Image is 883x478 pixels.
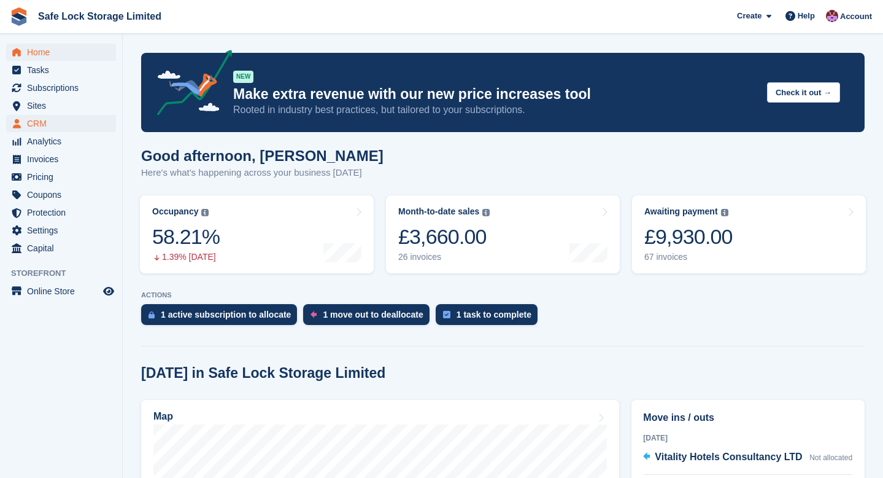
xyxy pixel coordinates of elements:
[386,195,620,273] a: Month-to-date sales £3,660.00 26 invoices
[27,115,101,132] span: CRM
[398,252,490,262] div: 26 invoices
[27,97,101,114] span: Sites
[6,204,116,221] a: menu
[233,71,253,83] div: NEW
[826,10,838,22] img: Toni Ebong
[644,224,733,249] div: £9,930.00
[6,97,116,114] a: menu
[6,240,116,257] a: menu
[161,310,291,319] div: 1 active subscription to allocate
[632,195,866,273] a: Awaiting payment £9,930.00 67 invoices
[33,6,166,26] a: Safe Lock Storage Limited
[11,267,122,280] span: Storefront
[101,284,116,299] a: Preview store
[141,365,385,382] h2: [DATE] in Safe Lock Storage Limited
[398,224,490,249] div: £3,660.00
[6,151,116,168] a: menu
[721,209,728,216] img: icon-info-grey-7440780725fd019a000dd9b08b2336e03edf1995a4989e88bcd33f0948082b44.svg
[643,433,853,444] div: [DATE]
[27,283,101,300] span: Online Store
[643,410,853,425] h2: Move ins / outs
[233,85,757,103] p: Make extra revenue with our new price increases tool
[398,206,479,217] div: Month-to-date sales
[27,240,101,257] span: Capital
[27,222,101,239] span: Settings
[153,411,173,422] h2: Map
[141,304,303,331] a: 1 active subscription to allocate
[140,195,374,273] a: Occupancy 58.21% 1.39% [DATE]
[6,168,116,186] a: menu
[27,204,101,221] span: Protection
[147,50,233,120] img: price-adjustments-announcement-icon-8257ccfd72463d97f412b2fc003d46551f7dbcb40ab6d574587a9cd5c0d94...
[141,291,865,299] p: ACTIONS
[482,209,490,216] img: icon-info-grey-7440780725fd019a000dd9b08b2336e03edf1995a4989e88bcd33f0948082b44.svg
[303,304,435,331] a: 1 move out to deallocate
[27,186,101,203] span: Coupons
[27,79,101,96] span: Subscriptions
[6,133,116,150] a: menu
[443,311,450,318] img: task-75834270c22a3079a89374b754ae025e5fb1db73e45f91037f5363f120a921f8.svg
[6,44,116,61] a: menu
[148,311,155,319] img: active_subscription_to_allocate_icon-d502201f5373d7db506a760aba3b589e785aa758c864c3986d89f69b8ff3...
[27,133,101,150] span: Analytics
[141,166,384,180] p: Here's what's happening across your business [DATE]
[152,206,198,217] div: Occupancy
[436,304,544,331] a: 1 task to complete
[6,186,116,203] a: menu
[798,10,815,22] span: Help
[644,252,733,262] div: 67 invoices
[6,283,116,300] a: menu
[27,61,101,79] span: Tasks
[6,115,116,132] a: menu
[643,450,852,466] a: Vitality Hotels Consultancy LTD Not allocated
[201,209,209,216] img: icon-info-grey-7440780725fd019a000dd9b08b2336e03edf1995a4989e88bcd33f0948082b44.svg
[6,61,116,79] a: menu
[767,82,840,103] button: Check it out →
[809,453,852,462] span: Not allocated
[27,44,101,61] span: Home
[27,168,101,186] span: Pricing
[152,224,220,249] div: 58.21%
[457,310,531,319] div: 1 task to complete
[152,252,220,262] div: 1.39% [DATE]
[6,222,116,239] a: menu
[10,7,28,26] img: stora-icon-8386f47178a22dfd0bd8f6a31ec36ba5ce8667c1dd55bd0f319d3a0aa187defe.svg
[644,206,718,217] div: Awaiting payment
[655,452,802,462] span: Vitality Hotels Consultancy LTD
[323,310,423,319] div: 1 move out to deallocate
[840,10,872,23] span: Account
[310,311,317,318] img: move_outs_to_deallocate_icon-f764333ba52eb49d3ac5e1228854f67142a1ed5810a6f6cc68b1a99e826820c5.svg
[233,103,757,117] p: Rooted in industry best practices, but tailored to your subscriptions.
[6,79,116,96] a: menu
[737,10,762,22] span: Create
[27,151,101,168] span: Invoices
[141,147,384,164] h1: Good afternoon, [PERSON_NAME]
